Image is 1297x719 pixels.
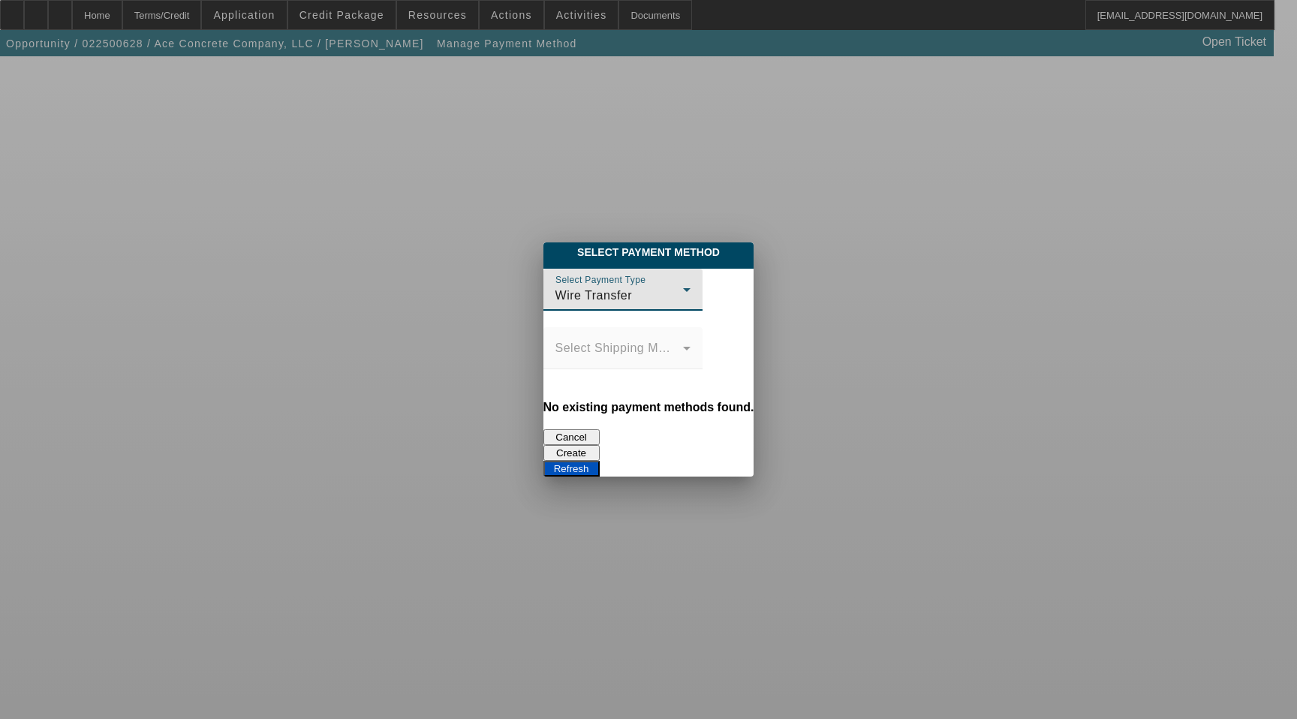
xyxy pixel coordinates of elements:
[555,289,633,302] span: Wire Transfer
[543,461,600,477] button: Refresh
[543,398,754,417] p: No existing payment methods found.
[555,341,691,354] mat-label: Select Shipping Method
[555,246,743,258] span: Select Payment Method
[543,429,600,445] button: Cancel
[543,445,600,461] button: Create
[555,275,645,285] mat-label: Select Payment Type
